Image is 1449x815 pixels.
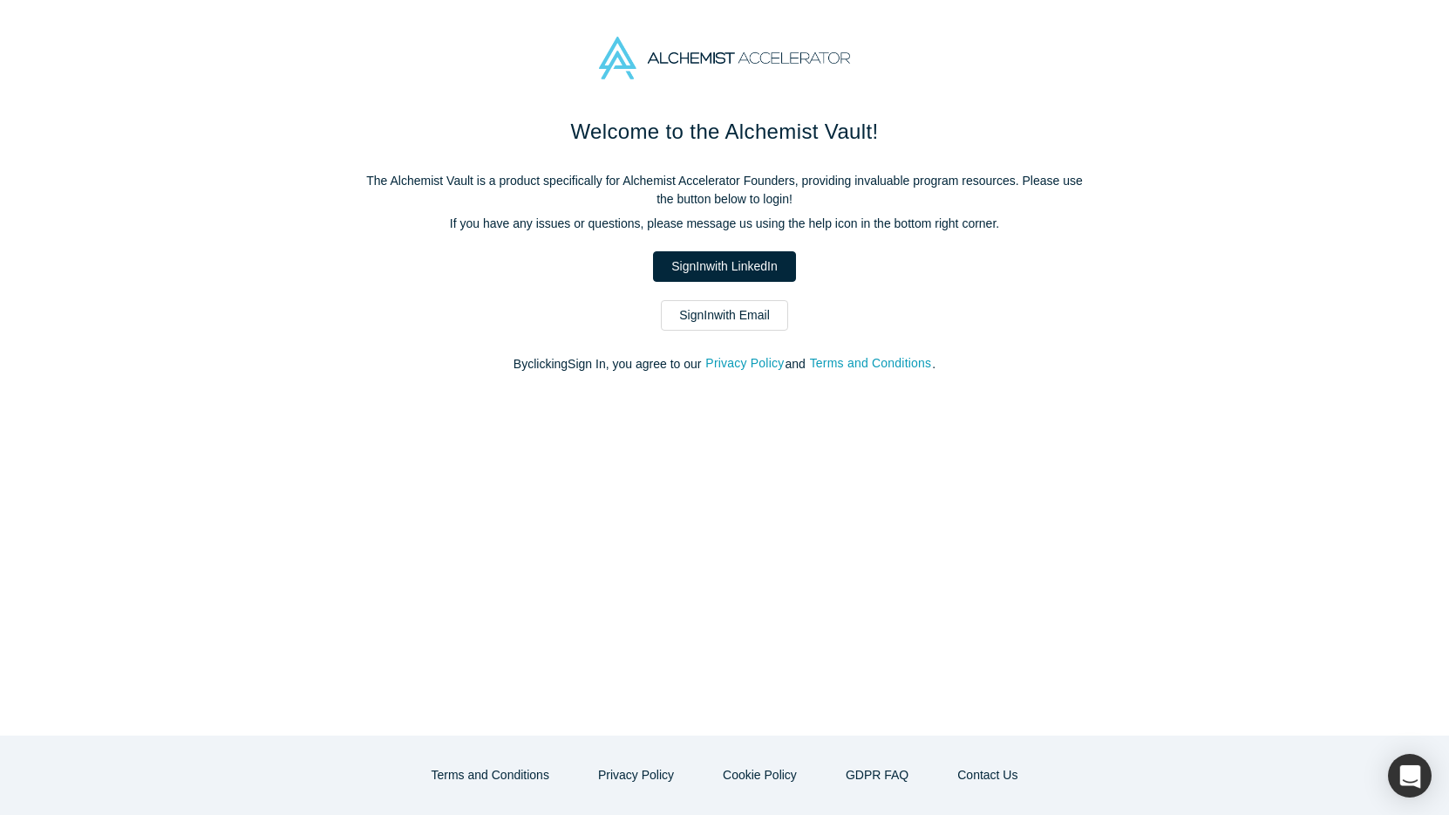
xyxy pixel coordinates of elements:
button: Cookie Policy [704,760,815,791]
p: If you have any issues or questions, please message us using the help icon in the bottom right co... [358,215,1091,233]
a: Contact Us [939,760,1036,791]
h1: Welcome to the Alchemist Vault! [358,116,1091,147]
p: The Alchemist Vault is a product specifically for Alchemist Accelerator Founders, providing inval... [358,172,1091,209]
button: Terms and Conditions [413,760,568,791]
p: By clicking Sign In , you agree to our and . [358,355,1091,373]
a: SignInwith LinkedIn [653,251,795,282]
img: Alchemist Accelerator Logo [599,37,850,79]
button: Terms and Conditions [809,353,933,373]
a: GDPR FAQ [827,760,927,791]
button: Privacy Policy [580,760,692,791]
a: SignInwith Email [661,300,788,331]
button: Privacy Policy [704,353,785,373]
